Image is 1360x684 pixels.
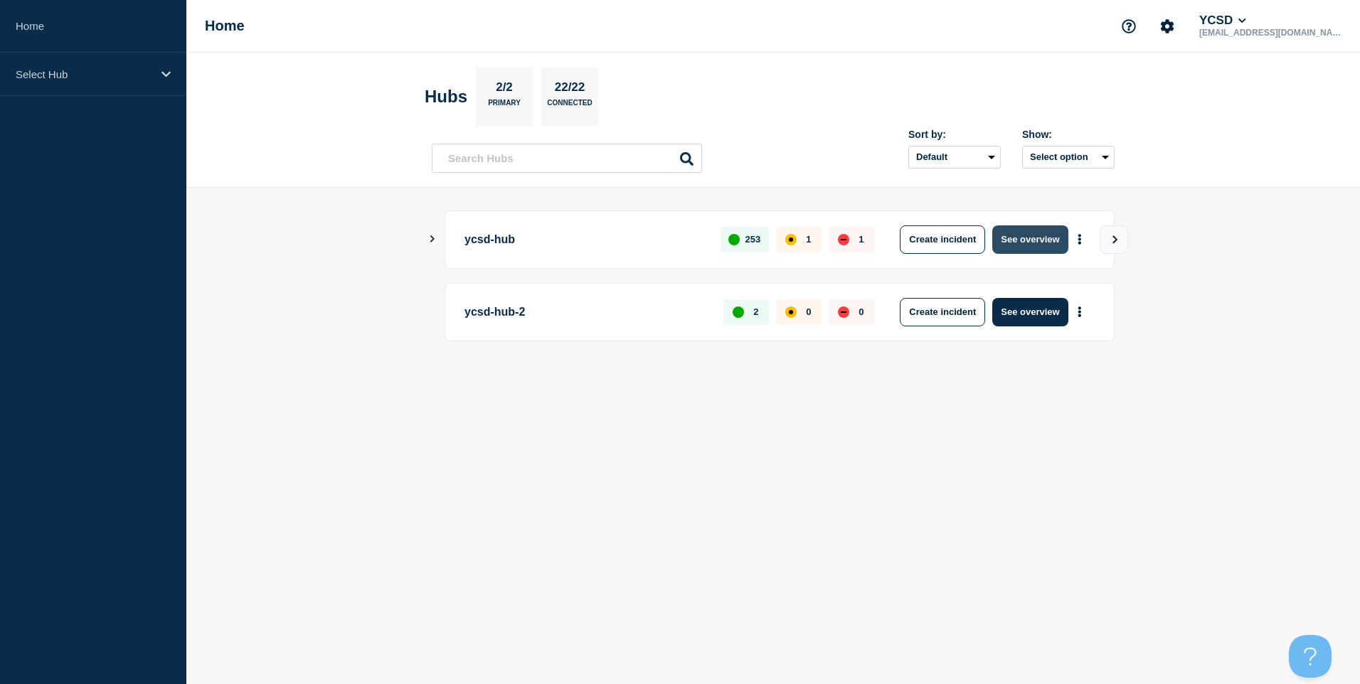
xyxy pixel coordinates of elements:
[1289,635,1332,678] iframe: Help Scout Beacon - Open
[992,298,1068,326] button: See overview
[900,225,985,254] button: Create incident
[1071,299,1089,325] button: More actions
[908,146,1001,169] select: Sort by
[806,234,811,245] p: 1
[1022,129,1115,140] div: Show:
[838,234,849,245] div: down
[205,18,245,34] h1: Home
[733,306,744,318] div: up
[425,87,467,107] h2: Hubs
[1196,28,1344,38] p: [EMAIL_ADDRESS][DOMAIN_NAME]
[1114,11,1144,41] button: Support
[464,298,707,326] p: ycsd-hub-2
[464,225,704,254] p: ycsd-hub
[1196,14,1249,28] button: YCSD
[16,68,152,80] p: Select Hub
[488,99,521,114] p: Primary
[753,306,758,317] p: 2
[908,129,1001,140] div: Sort by:
[992,225,1068,254] button: See overview
[859,234,864,245] p: 1
[838,306,849,318] div: down
[806,306,811,317] p: 0
[1152,11,1182,41] button: Account settings
[785,306,797,318] div: affected
[900,298,985,326] button: Create incident
[859,306,864,317] p: 0
[728,234,740,245] div: up
[429,234,436,245] button: Show Connected Hubs
[549,80,590,99] p: 22/22
[432,144,702,173] input: Search Hubs
[785,234,797,245] div: affected
[491,80,519,99] p: 2/2
[1100,225,1128,254] button: View
[745,234,761,245] p: 253
[1022,146,1115,169] button: Select option
[547,99,592,114] p: Connected
[1071,226,1089,252] button: More actions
